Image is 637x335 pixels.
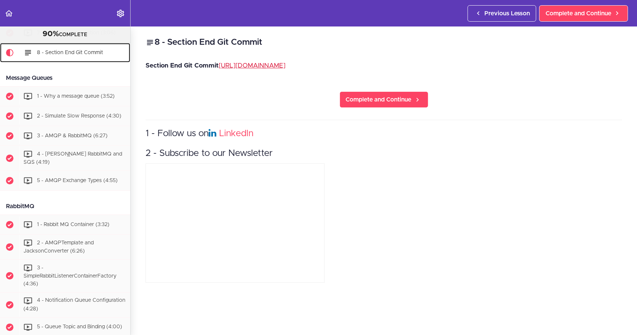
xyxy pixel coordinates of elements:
span: 1 - Rabbit MQ Container (3:32) [37,222,109,227]
span: 4 - [PERSON_NAME] RabbitMQ and SQS (4:19) [24,151,122,165]
h3: 1 - Follow us on [146,128,622,140]
span: 5 - Queue Topic and Binding (4:00) [37,324,122,329]
a: Previous Lesson [468,5,536,22]
span: Previous Lesson [484,9,530,18]
h2: 8 - Section End Git Commit [146,36,622,49]
a: Complete and Continue [340,91,428,108]
strong: Section End Git Commit [146,62,219,69]
span: 3 - AMQP & RabbitMQ (6:27) [37,133,107,138]
span: 1 - Why a message queue (3:52) [37,94,115,99]
svg: Settings Menu [116,9,125,18]
span: 5 - AMQP Exchange Types (4:55) [37,178,118,183]
a: [URL][DOMAIN_NAME] [219,62,285,69]
span: 8 - Section End Git Commit [37,50,103,55]
span: 2 - AMQPTemplate and JacksonConverter (6:26) [24,240,94,254]
h3: 2 - Subscribe to our Newsletter [146,147,622,160]
span: 4 - Notification Queue Configuration (4:28) [24,298,125,311]
span: Complete and Continue [346,95,412,104]
a: LinkedIn [219,129,253,138]
span: 3 - SimpleRabbitListenerContainerFactory (4:36) [24,265,116,287]
span: Complete and Continue [546,9,611,18]
div: COMPLETE [9,29,121,39]
a: Complete and Continue [539,5,628,22]
svg: Back to course curriculum [4,9,13,18]
span: 90% [43,30,59,38]
span: 2 - Simulate Slow Response (4:30) [37,113,121,119]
